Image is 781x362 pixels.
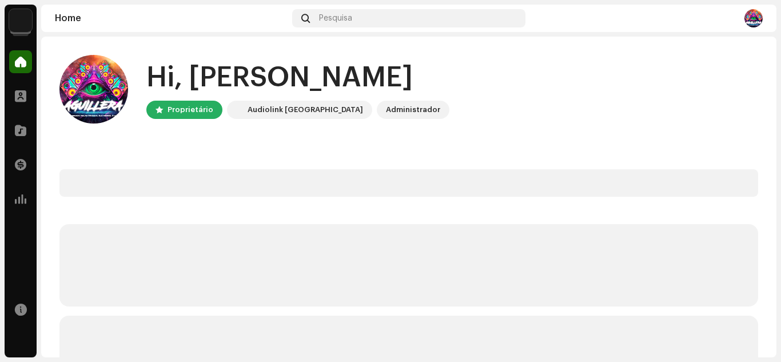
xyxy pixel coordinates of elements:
div: Administrador [386,103,440,117]
div: Hi, [PERSON_NAME] [146,59,449,96]
img: 730b9dfe-18b5-4111-b483-f30b0c182d82 [229,103,243,117]
img: 730b9dfe-18b5-4111-b483-f30b0c182d82 [9,9,32,32]
img: 456843e9-9b64-4e73-a5ff-feb3b0e56166 [744,9,763,27]
div: Home [55,14,288,23]
img: 456843e9-9b64-4e73-a5ff-feb3b0e56166 [59,55,128,124]
span: Pesquisa [319,14,352,23]
div: Audiolink [GEOGRAPHIC_DATA] [248,103,363,117]
div: Proprietário [168,103,213,117]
